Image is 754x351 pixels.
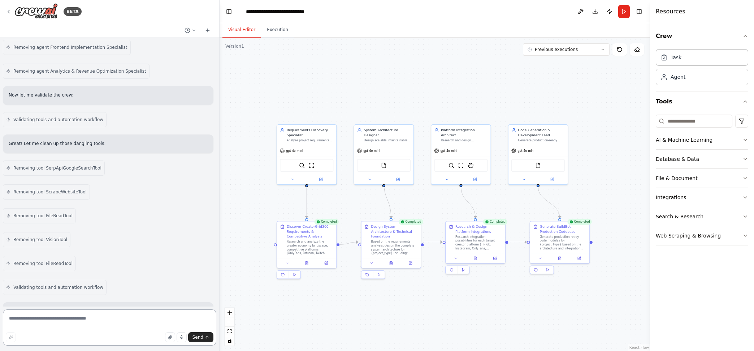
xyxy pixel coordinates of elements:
[483,219,508,225] div: Completed
[13,189,87,195] span: Removing tool ScrapeWebsiteTool
[304,187,309,218] g: Edge from 8e959ea9-185e-44fa-b944-5433393b2a55 to 5cdb5ff2-fc66-4fc8-8709-c219f6281567
[224,7,234,17] button: Hide left sidebar
[656,136,712,144] div: AI & Machine Learning
[64,7,82,16] div: BETA
[277,124,337,185] div: Requirements Discovery SpecialistAnalyze project requirements for {project_type} and extract deta...
[656,213,703,220] div: Search & Research
[222,22,261,38] button: Visual Editor
[508,124,568,185] div: Code Generation & Development LeadGenerate production-ready code, components, and modules for {pr...
[299,163,305,168] img: SerpApiGoogleSearchTool
[634,7,644,17] button: Hide right sidebar
[656,150,748,168] button: Database & Data
[287,240,333,255] div: Research and analyze the creator economy landscape, competitive platforms (OnlyFans, Patreon, Twi...
[202,26,213,35] button: Start a new chat
[277,221,337,281] div: CompletedDiscover CreatorGrid360 Requirements & Competitive AnalysisResearch and analyze the crea...
[340,240,358,247] g: Edge from 5cdb5ff2-fc66-4fc8-8709-c219f6281567 to c2a100d7-17cb-4a4a-b558-aa690a9a1ac6
[225,336,234,346] button: toggle interactivity
[445,221,506,276] div: CompletedResearch & Design Platform IntegrationsResearch integration possibilities for each targe...
[287,128,333,137] div: Requirements Discovery Specialist
[517,149,534,153] span: gpt-4o-mini
[13,213,73,219] span: Removing tool FileReadTool
[540,235,586,251] div: Generate production-ready code modules for {project_type} based on the architecture and integrati...
[225,327,234,336] button: fit view
[13,165,101,171] span: Removing tool SerpApiGoogleSearchTool
[567,219,592,225] div: Completed
[371,240,418,255] div: Based on the requirements analysis, design the complete system architecture for {project_type} in...
[535,163,541,168] img: FileReadTool
[671,54,681,61] div: Task
[225,308,234,346] div: React Flow controls
[629,346,649,350] a: React Flow attribution
[364,128,410,137] div: System Architecture Designer
[225,317,234,327] button: zoom out
[381,260,402,266] button: View output
[9,140,208,147] p: Great! Let me clean up those dangling tools:
[518,128,565,137] div: Code Generation & Development Lead
[656,194,686,201] div: Integrations
[363,149,380,153] span: gpt-4o-mini
[656,169,748,188] button: File & Document
[431,124,491,185] div: Platform Integration ArchitectResearch and design integrations with creator platforms like TikTok...
[182,26,199,35] button: Switch to previous chat
[287,138,333,142] div: Analyze project requirements for {project_type} and extract detailed technical specifications, us...
[441,128,487,137] div: Platform Integration Architect
[441,138,487,142] div: Research and design integrations with creator platforms like TikTok, OnlyFans, Chaturbate, Twitch...
[399,219,423,225] div: Completed
[424,240,442,244] g: Edge from c2a100d7-17cb-4a4a-b558-aa690a9a1ac6 to 6ff98767-c86b-476b-92ee-9e071377fd8d
[530,221,590,276] div: CompletedGenerate BuildBot Production CodebaseGenerate production-ready code modules for {project...
[656,207,748,226] button: Search & Research
[656,7,685,16] h4: Resources
[656,112,748,251] div: Tools
[441,149,458,153] span: gpt-4o-mini
[296,260,317,266] button: View output
[318,260,334,266] button: Open in side panel
[177,332,187,342] button: Click to speak your automation idea
[486,256,503,261] button: Open in side panel
[571,256,588,261] button: Open in side panel
[540,224,586,234] div: Generate BuildBot Production Codebase
[656,26,748,46] button: Crew
[458,163,464,168] img: ScrapeWebsiteTool
[13,261,73,266] span: Removing tool FileReadTool
[246,8,322,15] nav: breadcrumb
[165,332,175,342] button: Upload files
[656,232,721,239] div: Web Scraping & Browsing
[455,224,502,234] div: Research & Design Platform Integrations
[448,163,454,168] img: SerpApiGoogleSearchTool
[13,44,127,50] span: Removing agent Frontend Implementation Specialist
[286,149,303,153] span: gpt-4o-mini
[307,176,334,182] button: Open in side panel
[14,3,58,20] img: Logo
[538,176,565,182] button: Open in side panel
[9,92,208,98] p: Now let me validate the crew:
[371,224,418,239] div: Design System Architecture & Technical Foundation
[535,47,578,52] span: Previous executions
[550,256,570,261] button: View output
[361,221,421,281] div: CompletedDesign System Architecture & Technical FoundationBased on the requirements analysis, des...
[656,175,698,182] div: File & Document
[381,163,387,168] img: FileReadTool
[518,138,565,142] div: Generate production-ready code, components, and modules for {project_type} that work with Windsur...
[656,91,748,112] button: Tools
[13,68,146,74] span: Removing agent Analytics & Revenue Optimization Specialist
[656,130,748,149] button: AI & Machine Learning
[508,240,527,244] g: Edge from 6ff98767-c86b-476b-92ee-9e071377fd8d to 759058f9-f4c0-42ab-907e-729734c34362
[384,176,411,182] button: Open in side panel
[656,226,748,245] button: Web Scraping & Browsing
[192,334,203,340] span: Send
[468,163,473,168] img: StagehandTool
[523,43,610,56] button: Previous executions
[656,155,699,163] div: Database & Data
[671,73,685,81] div: Agent
[287,224,333,239] div: Discover CreatorGrid360 Requirements & Competitive Analysis
[13,237,67,243] span: Removing tool VisionTool
[314,219,339,225] div: Completed
[225,43,244,49] div: Version 1
[188,332,213,342] button: Send
[461,176,489,182] button: Open in side panel
[656,46,748,91] div: Crew
[354,124,414,185] div: System Architecture DesignerDesign scalable, maintainable architecture for {project_type} includi...
[309,163,315,168] img: ScrapeWebsiteTool
[225,308,234,317] button: zoom in
[536,187,562,218] g: Edge from 078e316c-92b3-466e-9f77-422d23c81f48 to 759058f9-f4c0-42ab-907e-729734c34362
